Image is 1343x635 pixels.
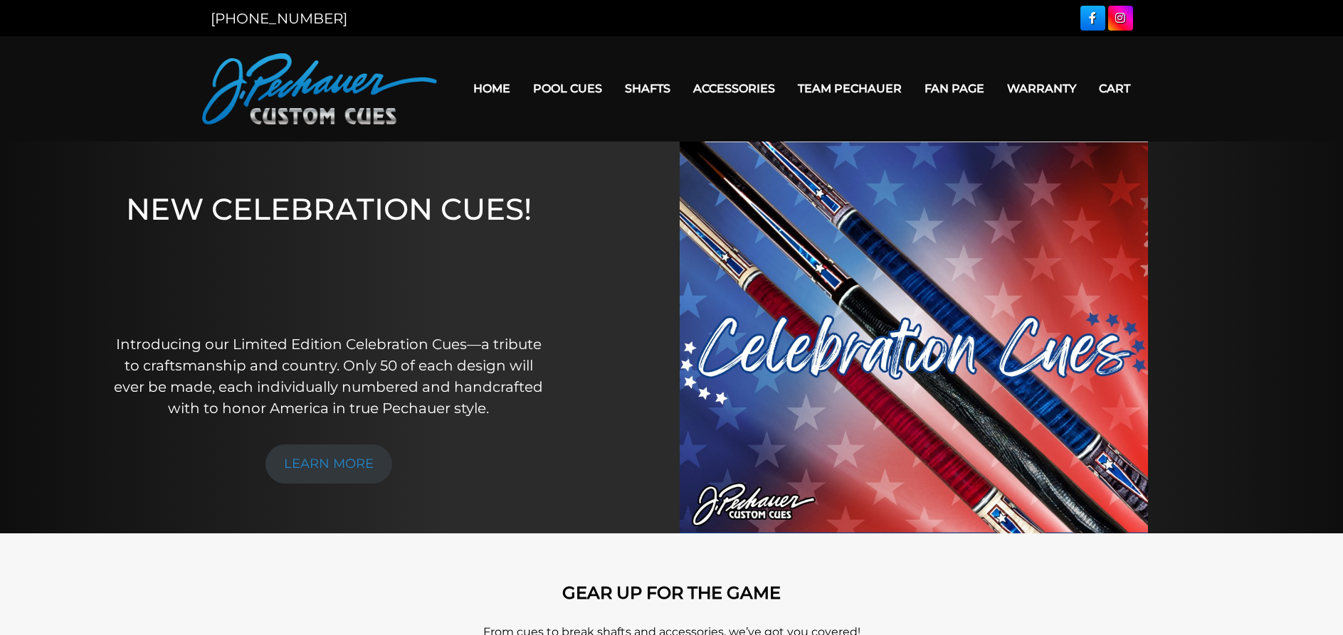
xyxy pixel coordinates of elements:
a: Pool Cues [522,70,613,107]
a: LEARN MORE [265,444,392,484]
a: Shafts [613,70,682,107]
strong: GEAR UP FOR THE GAME [562,582,781,603]
a: Warranty [996,70,1087,107]
h1: NEW CELEBRATION CUES! [108,191,549,314]
a: [PHONE_NUMBER] [211,10,347,27]
img: Pechauer Custom Cues [202,53,437,124]
a: Accessories [682,70,786,107]
a: Team Pechauer [786,70,913,107]
a: Cart [1087,70,1142,107]
a: Home [462,70,522,107]
p: Introducing our Limited Edition Celebration Cues—a tribute to craftsmanship and country. Only 50 ... [108,333,549,419]
a: Fan Page [913,70,996,107]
